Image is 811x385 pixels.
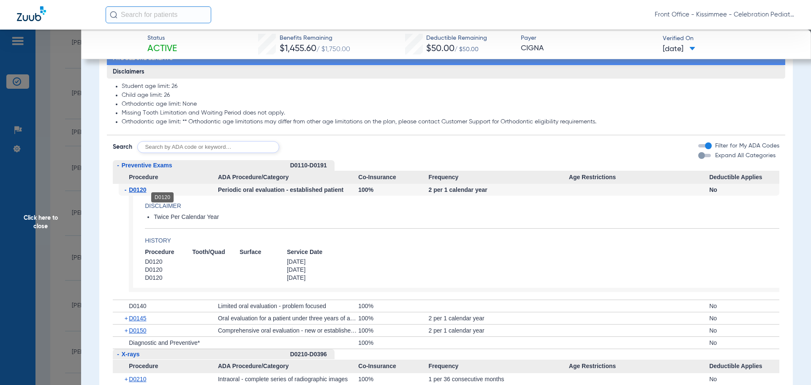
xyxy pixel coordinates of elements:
[655,11,794,19] span: Front Office - Kissimmee - Celebration Pediatric Dentistry
[145,274,192,282] span: D0120
[110,11,117,19] img: Search Icon
[113,171,218,184] span: Procedure
[287,248,334,256] span: Service Date
[218,360,358,373] span: ADA Procedure/Category
[663,44,695,55] span: [DATE]
[154,213,779,221] li: Twice Per Calendar Year
[129,186,146,193] span: D0120
[715,153,776,158] span: Expand All Categories
[287,274,334,282] span: [DATE]
[129,315,146,322] span: D0145
[713,142,779,150] label: Filter for My ADA Codes
[428,171,569,184] span: Frequency
[358,312,428,324] div: 100%
[663,34,797,43] span: Verified On
[358,184,428,196] div: 100%
[428,325,569,336] div: 2 per 1 calendar year
[147,34,177,43] span: Status
[145,258,192,266] span: D0120
[287,258,334,266] span: [DATE]
[426,34,487,43] span: Deductible Remaining
[17,6,46,21] img: Zuub Logo
[358,171,428,184] span: Co-Insurance
[290,160,335,171] div: D0110-D0191
[521,34,656,43] span: Payer
[709,171,779,184] span: Deductible Applies
[769,344,811,385] iframe: Chat Widget
[117,162,119,169] span: -
[709,337,779,349] div: No
[428,373,569,385] div: 1 per 36 consecutive months
[569,360,709,373] span: Age Restrictions
[709,184,779,196] div: No
[218,171,358,184] span: ADA Procedure/Category
[151,192,174,202] div: D0120
[145,236,779,245] h4: History
[358,325,428,336] div: 100%
[122,109,780,117] li: Missing Tooth Limitation and Waiting Period does not apply.
[129,303,146,309] span: D0140
[125,184,129,196] span: -
[218,373,358,385] div: Intraoral - complete series of radiographic images
[290,349,335,360] div: D0210-D0396
[709,373,779,385] div: No
[129,376,146,382] span: D0210
[218,325,358,336] div: Comprehensive oral evaluation - new or established patient
[106,6,211,23] input: Search for patients
[145,266,192,274] span: D0120
[358,300,428,312] div: 100%
[107,65,786,79] h3: Disclaimers
[145,202,779,210] h4: Disclaimer
[521,43,656,54] span: CIGNA
[113,143,132,151] span: Search
[287,266,334,274] span: [DATE]
[569,171,709,184] span: Age Restrictions
[147,43,177,55] span: Active
[117,351,119,358] span: -
[280,44,316,53] span: $1,455.60
[129,327,146,334] span: D0150
[709,360,779,373] span: Deductible Applies
[122,92,780,99] li: Child age limit: 26
[218,312,358,324] div: Oral evaluation for a patient under three years of age and counseling with primary caregiver
[218,184,358,196] div: Periodic oral evaluation - established patient
[122,351,140,358] span: X-rays
[428,184,569,196] div: 2 per 1 calendar year
[358,373,428,385] div: 100%
[122,101,780,108] li: Orthodontic age limit: None
[709,300,779,312] div: No
[358,360,428,373] span: Co-Insurance
[709,325,779,336] div: No
[428,360,569,373] span: Frequency
[145,248,192,256] span: Procedure
[122,162,172,169] span: Preventive Exams
[454,46,479,52] span: / $50.00
[122,118,780,126] li: Orthodontic age limit: ** Orthodontic age limitations may differ from other age limitations on th...
[122,83,780,90] li: Student age limit: 26
[280,34,350,43] span: Benefits Remaining
[709,312,779,324] div: No
[192,248,239,256] span: Tooth/Quad
[125,325,129,336] span: +
[428,312,569,324] div: 2 per 1 calendar year
[358,337,428,349] div: 100%
[125,312,129,324] span: +
[113,360,218,373] span: Procedure
[426,44,454,53] span: $50.00
[137,141,279,153] input: Search by ADA code or keyword…
[316,46,350,53] span: / $1,750.00
[239,248,287,256] span: Surface
[125,373,129,385] span: +
[129,339,200,346] span: Diagnostic and Preventive*
[218,300,358,312] div: Limited oral evaluation - problem focused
